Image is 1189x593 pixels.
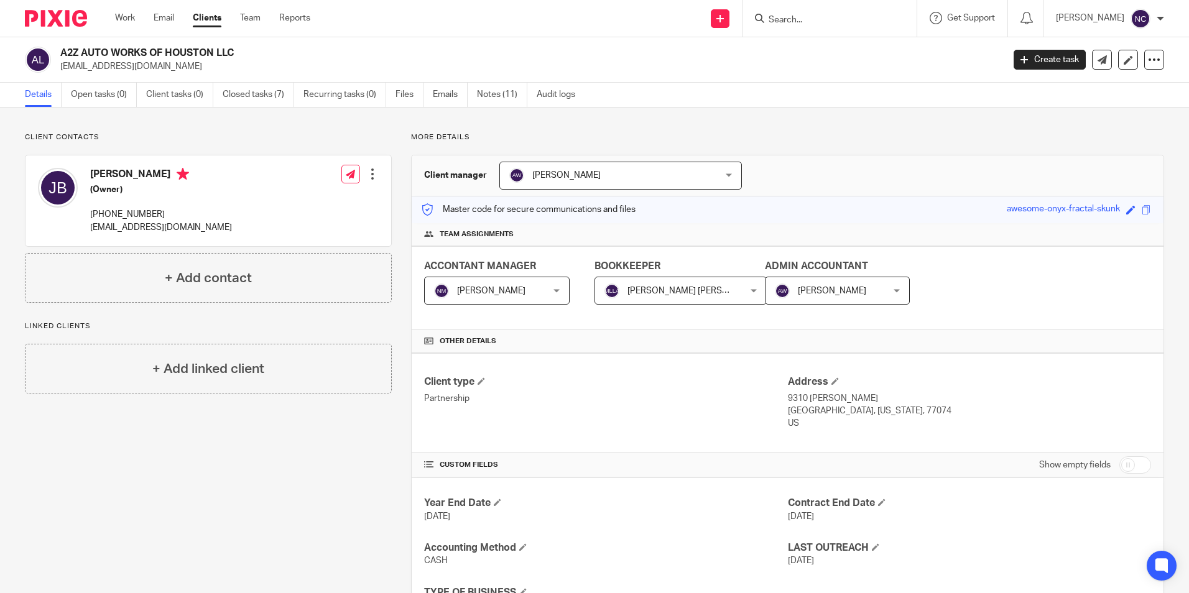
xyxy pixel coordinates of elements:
[279,12,310,24] a: Reports
[767,15,879,26] input: Search
[594,261,660,271] span: BOOKKEEPER
[396,83,423,107] a: Files
[440,336,496,346] span: Other details
[537,83,585,107] a: Audit logs
[154,12,174,24] a: Email
[60,47,808,60] h2: A2Z AUTO WORKS OF HOUSTON LLC
[424,375,787,388] h4: Client type
[146,83,213,107] a: Client tasks (0)
[457,287,525,295] span: [PERSON_NAME]
[532,171,601,180] span: [PERSON_NAME]
[240,12,261,24] a: Team
[25,321,392,331] p: Linked clients
[424,512,450,521] span: [DATE]
[788,392,1151,405] p: 9310 [PERSON_NAME]
[90,168,232,183] h4: [PERSON_NAME]
[798,287,866,295] span: [PERSON_NAME]
[1014,50,1086,70] a: Create task
[1007,203,1120,217] div: awesome-onyx-fractal-skunk
[765,261,868,271] span: ADMIN ACCOUNTANT
[477,83,527,107] a: Notes (11)
[1131,9,1150,29] img: svg%3E
[788,512,814,521] span: [DATE]
[788,375,1151,388] h4: Address
[90,208,232,221] p: [PHONE_NUMBER]
[788,405,1151,417] p: [GEOGRAPHIC_DATA], [US_STATE], 77074
[788,556,814,565] span: [DATE]
[1056,12,1124,24] p: [PERSON_NAME]
[509,168,524,183] img: svg%3E
[604,283,619,298] img: svg%3E
[788,497,1151,510] h4: Contract End Date
[90,221,232,234] p: [EMAIL_ADDRESS][DOMAIN_NAME]
[421,203,636,216] p: Master code for secure communications and files
[1039,459,1111,471] label: Show empty fields
[165,269,252,288] h4: + Add contact
[424,460,787,470] h4: CUSTOM FIELDS
[424,541,787,554] h4: Accounting Method
[303,83,386,107] a: Recurring tasks (0)
[25,10,87,27] img: Pixie
[947,14,995,22] span: Get Support
[25,132,392,142] p: Client contacts
[152,359,264,379] h4: + Add linked client
[411,132,1164,142] p: More details
[424,261,536,271] span: ACCONTANT MANAGER
[177,168,189,180] i: Primary
[424,497,787,510] h4: Year End Date
[424,392,787,405] p: Partnership
[440,229,514,239] span: Team assignments
[38,168,78,208] img: svg%3E
[90,183,232,196] h5: (Owner)
[434,283,449,298] img: svg%3E
[788,541,1151,554] h4: LAST OUTREACH
[25,47,51,73] img: svg%3E
[193,12,221,24] a: Clients
[25,83,62,107] a: Details
[71,83,137,107] a: Open tasks (0)
[424,169,487,182] h3: Client manager
[115,12,135,24] a: Work
[424,556,448,565] span: CASH
[60,60,995,73] p: [EMAIL_ADDRESS][DOMAIN_NAME]
[627,287,766,295] span: [PERSON_NAME] [PERSON_NAME]
[775,283,790,298] img: svg%3E
[433,83,468,107] a: Emails
[788,417,1151,430] p: US
[223,83,294,107] a: Closed tasks (7)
